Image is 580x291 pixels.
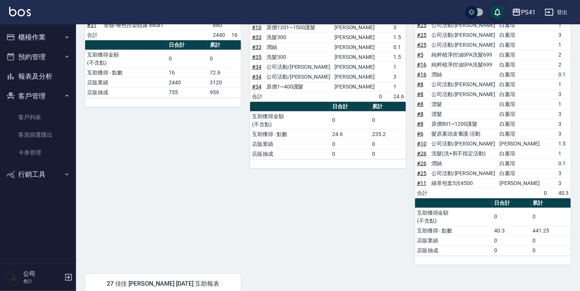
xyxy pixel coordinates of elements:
[252,44,261,50] a: #33
[211,30,230,40] td: 2440
[415,208,492,226] td: 互助獲得金額 (不含點)
[417,32,426,38] a: #25
[556,20,571,30] td: 1
[330,129,371,139] td: 24.6
[250,92,265,101] td: 合計
[498,89,542,99] td: 白蕙瑄
[429,129,498,139] td: 髮原素頭皮養護-活動
[3,126,73,144] a: 客資篩選匯出
[429,99,498,109] td: 漂髮
[330,139,371,149] td: 0
[429,20,498,30] td: 公司活動/[PERSON_NAME]
[252,64,261,70] a: #34
[371,111,406,129] td: 0
[492,245,531,255] td: 0
[9,7,31,16] img: Logo
[333,22,377,32] td: [PERSON_NAME]
[167,77,208,87] td: 2440
[556,129,571,139] td: 3
[250,111,330,129] td: 互助獲得金額 (不含點)
[556,99,571,109] td: 1
[417,160,426,166] a: #26
[391,62,406,72] td: 1
[556,109,571,119] td: 3
[167,87,208,97] td: 755
[391,72,406,82] td: 3
[556,40,571,50] td: 1
[417,150,426,157] a: #26
[371,102,406,112] th: 累計
[417,91,423,97] a: #8
[498,139,542,149] td: [PERSON_NAME]
[415,236,492,245] td: 店販業績
[333,42,377,52] td: [PERSON_NAME]
[265,52,333,62] td: 洗髮300
[556,178,571,188] td: 3
[252,34,261,40] a: #33
[391,52,406,62] td: 1.5
[498,149,542,158] td: 白蕙瑄
[542,188,556,198] td: 0
[23,278,62,285] p: 會計
[556,89,571,99] td: 3
[3,109,73,126] a: 客戶列表
[531,208,571,226] td: 0
[429,79,498,89] td: 公司活動/[PERSON_NAME]
[208,77,241,87] td: 3120
[556,149,571,158] td: 1
[417,42,426,48] a: #25
[556,158,571,168] td: 0.1
[3,66,73,86] button: 報表及分析
[429,50,498,60] td: 純粹植淨控油SPA洗髮699
[208,87,241,97] td: 959
[417,52,423,58] a: #5
[429,139,498,149] td: 公司活動/[PERSON_NAME]
[417,180,426,186] a: #11
[417,141,426,147] a: #10
[250,149,330,159] td: 店販抽成
[333,52,377,62] td: [PERSON_NAME]
[429,89,498,99] td: 公司活動/[PERSON_NAME]
[417,111,423,117] a: #8
[509,5,539,20] button: PS41
[265,42,333,52] td: 潤絲
[531,236,571,245] td: 0
[556,119,571,129] td: 3
[498,119,542,129] td: 白蕙瑄
[498,40,542,50] td: 白蕙瑄
[167,50,208,68] td: 0
[415,245,492,255] td: 店販抽成
[498,50,542,60] td: 白蕙瑄
[252,84,261,90] a: #34
[265,82,333,92] td: 原價1~400護髮
[521,8,536,17] div: PS41
[3,144,73,161] a: 卡券管理
[102,20,188,30] td: 聖馥-嗜色控染靚露 880x1
[556,139,571,149] td: 1.5
[531,198,571,208] th: 累計
[531,226,571,236] td: 441.25
[492,236,531,245] td: 0
[250,102,406,159] table: a dense table
[3,27,73,47] button: 櫃檯作業
[87,22,97,28] a: #31
[371,149,406,159] td: 0
[429,178,498,188] td: 綠茶包套5次4500
[250,139,330,149] td: 店販業績
[498,178,542,188] td: [PERSON_NAME]
[429,149,498,158] td: 洗髮(洗+剪不指定活動)
[417,170,426,176] a: #25
[556,30,571,40] td: 3
[371,129,406,139] td: 235.2
[391,92,406,101] td: 24.6
[230,30,241,40] td: 16
[429,168,498,178] td: 公司活動/[PERSON_NAME]
[330,102,371,112] th: 日合計
[556,50,571,60] td: 2
[415,198,571,256] table: a dense table
[330,149,371,159] td: 0
[333,72,377,82] td: [PERSON_NAME]
[429,70,498,79] td: 潤絲
[371,139,406,149] td: 0
[490,5,505,20] button: save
